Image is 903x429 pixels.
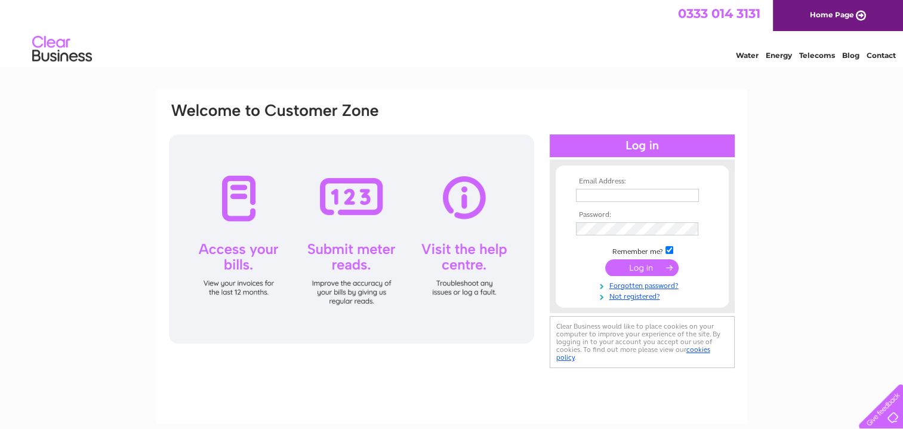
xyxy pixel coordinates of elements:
[678,6,760,21] a: 0333 014 3131
[170,7,734,58] div: Clear Business is a trading name of Verastar Limited (registered in [GEOGRAPHIC_DATA] No. 3667643...
[573,244,711,256] td: Remember me?
[766,51,792,60] a: Energy
[556,345,710,361] a: cookies policy
[32,31,93,68] img: logo.png
[550,316,735,368] div: Clear Business would like to place cookies on your computer to improve your experience of the sit...
[842,51,859,60] a: Blog
[605,259,679,276] input: Submit
[576,279,711,290] a: Forgotten password?
[573,211,711,219] th: Password:
[576,290,711,301] a: Not registered?
[736,51,759,60] a: Water
[867,51,896,60] a: Contact
[573,177,711,186] th: Email Address:
[799,51,835,60] a: Telecoms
